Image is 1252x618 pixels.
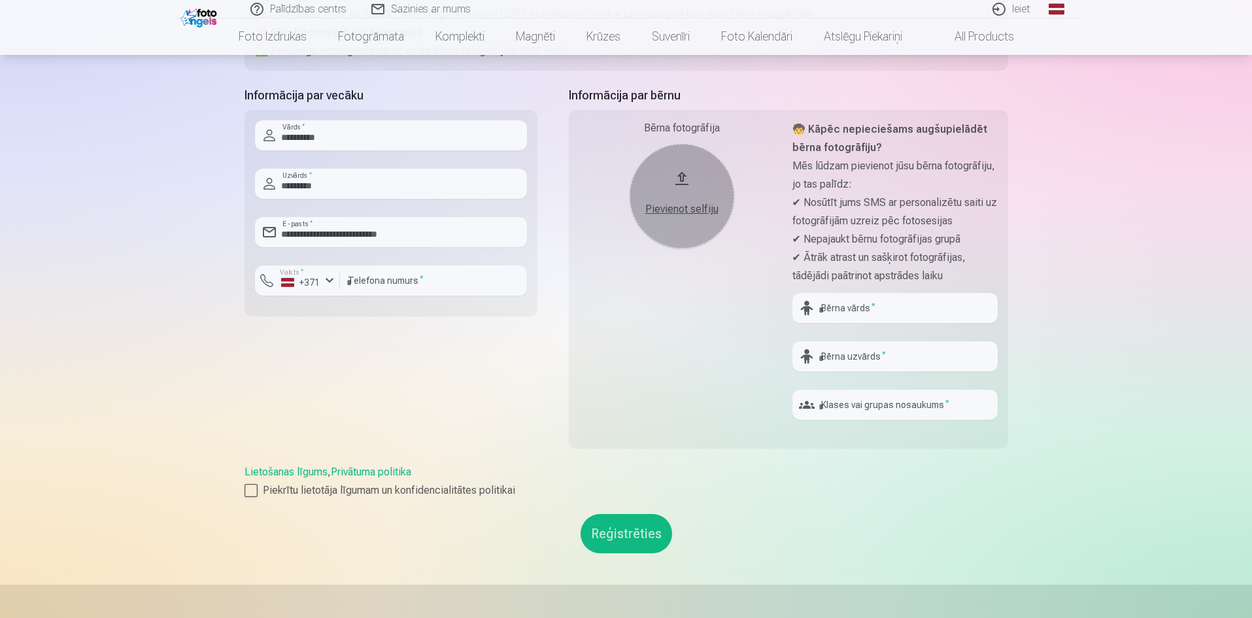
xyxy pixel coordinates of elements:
a: Krūzes [571,18,636,55]
div: +371 [281,276,320,289]
p: ✔ Ātrāk atrast un sašķirot fotogrāfijas, tādējādi paātrinot apstrādes laiku [792,249,998,285]
p: ✔ Nosūtīt jums SMS ar personalizētu saiti uz fotogrāfijām uzreiz pēc fotosesijas [792,194,998,230]
a: Magnēti [500,18,571,55]
button: Valsts*+371 [255,266,340,296]
strong: 🧒 Kāpēc nepieciešams augšupielādēt bērna fotogrāfiju? [792,123,987,154]
a: Foto izdrukas [223,18,322,55]
a: Fotogrāmata [322,18,420,55]
a: Atslēgu piekariņi [808,18,918,55]
h5: Informācija par bērnu [569,86,1008,105]
p: Mēs lūdzam pievienot jūsu bērna fotogrāfiju, jo tas palīdz: [792,157,998,194]
a: Komplekti [420,18,500,55]
p: ✔ Nepajaukt bērnu fotogrāfijas grupā [792,230,998,249]
a: Lietošanas līgums [245,466,328,478]
a: Suvenīri [636,18,705,55]
label: Valsts [276,267,308,277]
a: Privātuma politika [331,466,411,478]
label: Piekrītu lietotāja līgumam un konfidencialitātes politikai [245,483,1008,498]
button: Reģistrēties [581,514,672,553]
img: /fa1 [180,5,220,27]
a: Foto kalendāri [705,18,808,55]
div: Pievienot selfiju [643,201,721,217]
div: , [245,464,1008,498]
button: Pievienot selfiju [630,144,734,249]
h5: Informācija par vecāku [245,86,537,105]
div: Bērna fotogrāfija [579,120,785,136]
a: All products [918,18,1030,55]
